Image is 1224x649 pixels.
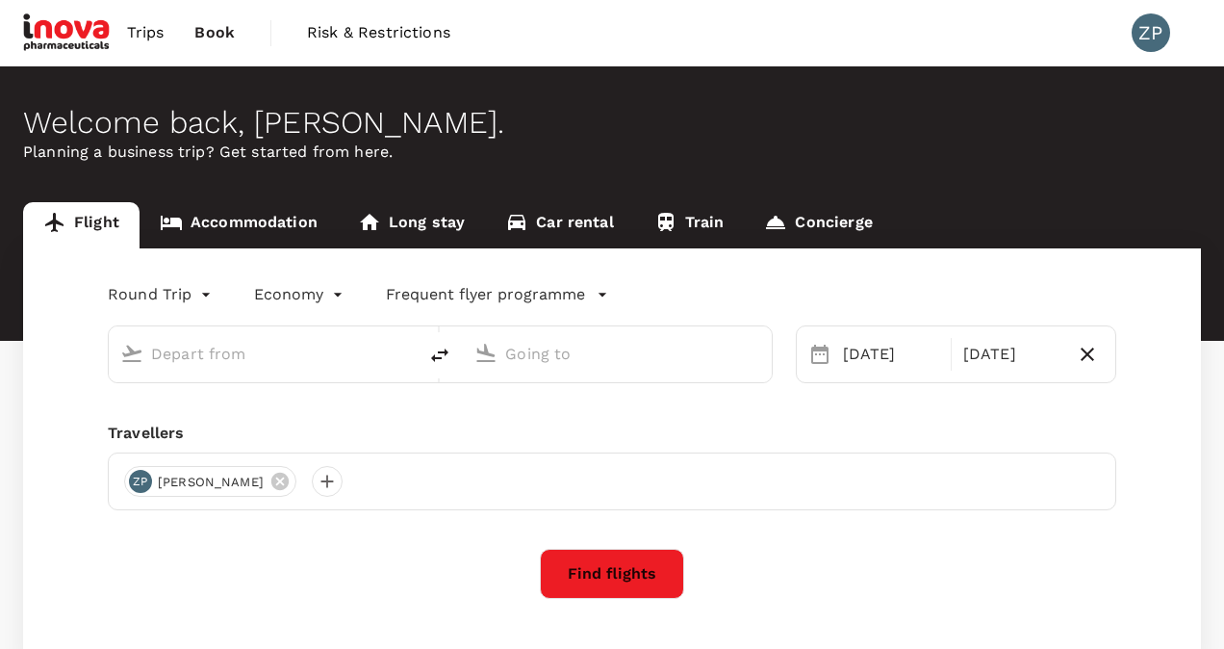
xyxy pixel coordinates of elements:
[1132,13,1170,52] div: ZP
[956,335,1067,374] div: [DATE]
[505,339,730,369] input: Going to
[129,470,152,493] div: ZP
[634,202,745,248] a: Train
[485,202,634,248] a: Car rental
[146,473,275,492] span: [PERSON_NAME]
[23,12,112,54] img: iNova Pharmaceuticals
[744,202,892,248] a: Concierge
[23,105,1201,141] div: Welcome back , [PERSON_NAME] .
[23,202,140,248] a: Flight
[140,202,338,248] a: Accommodation
[338,202,485,248] a: Long stay
[403,351,407,355] button: Open
[307,21,450,44] span: Risk & Restrictions
[540,549,684,599] button: Find flights
[124,466,296,497] div: ZP[PERSON_NAME]
[386,283,608,306] button: Frequent flyer programme
[194,21,235,44] span: Book
[23,141,1201,164] p: Planning a business trip? Get started from here.
[758,351,762,355] button: Open
[386,283,585,306] p: Frequent flyer programme
[108,422,1116,445] div: Travellers
[417,332,463,378] button: delete
[108,279,216,310] div: Round Trip
[254,279,347,310] div: Economy
[835,335,947,374] div: [DATE]
[127,21,165,44] span: Trips
[151,339,376,369] input: Depart from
